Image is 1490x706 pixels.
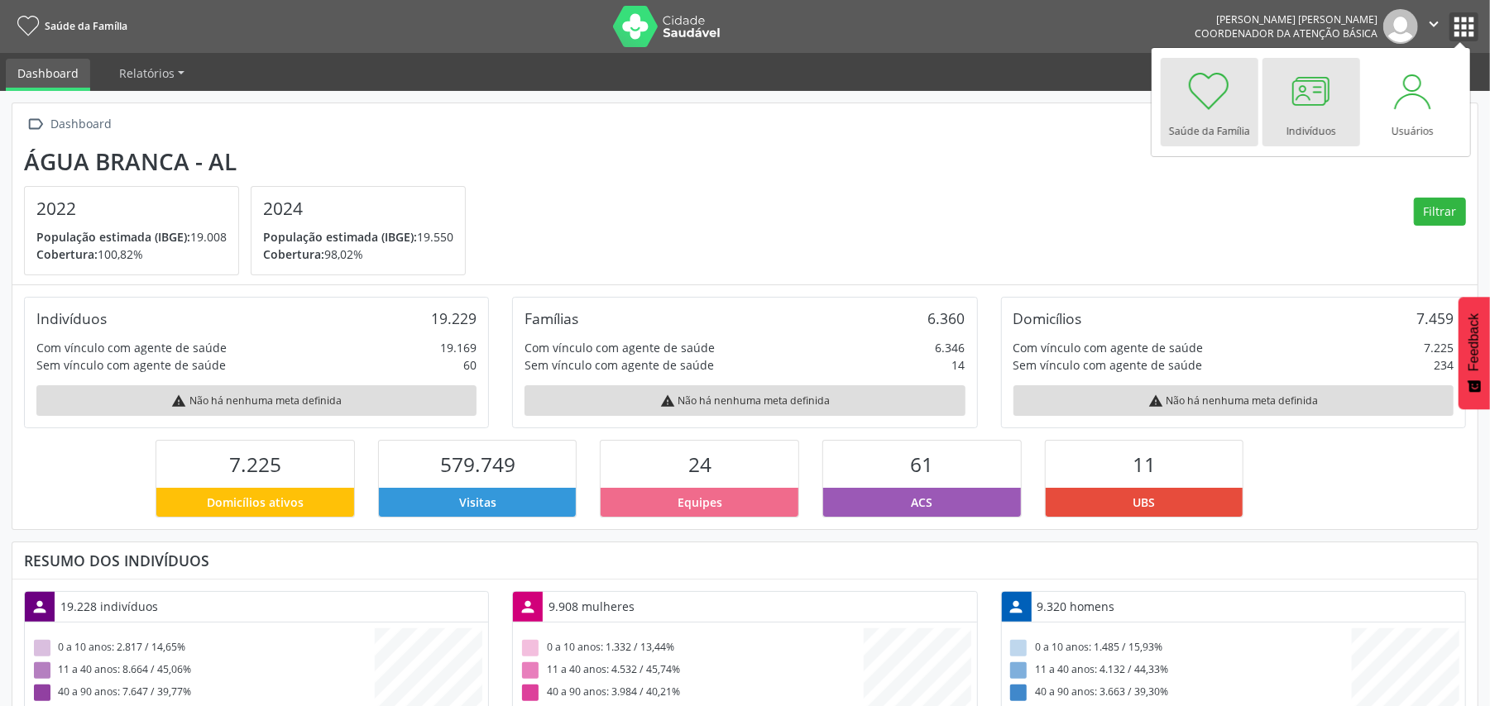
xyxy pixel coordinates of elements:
[36,309,107,327] div: Indivíduos
[440,451,515,478] span: 579.749
[519,637,863,660] div: 0 a 10 anos: 1.332 / 13,44%
[48,112,115,136] div: Dashboard
[171,394,186,408] i: warning
[911,494,932,511] span: ACS
[36,246,98,262] span: Cobertura:
[36,198,227,219] h4: 2022
[688,451,711,478] span: 24
[1425,15,1443,33] i: 
[519,660,863,682] div: 11 a 40 anos: 4.532 / 45,74%
[440,339,477,356] div: 19.169
[1195,12,1377,26] div: [PERSON_NAME] [PERSON_NAME]
[1364,58,1462,146] a: Usuários
[45,19,127,33] span: Saúde da Família
[31,637,375,660] div: 0 a 10 anos: 2.817 / 14,65%
[36,339,227,356] div: Com vínculo com agente de saúde
[1008,660,1352,682] div: 11 a 40 anos: 4.132 / 44,33%
[525,339,715,356] div: Com vínculo com agente de saúde
[263,246,324,262] span: Cobertura:
[952,356,965,374] div: 14
[1383,9,1418,44] img: img
[263,246,453,263] p: 98,02%
[431,309,477,327] div: 19.229
[519,598,537,616] i: person
[31,682,375,704] div: 40 a 90 anos: 7.647 / 39,77%
[543,592,640,621] div: 9.908 mulheres
[229,451,281,478] span: 7.225
[463,356,477,374] div: 60
[24,112,115,136] a:  Dashboard
[55,592,164,621] div: 19.228 indivíduos
[1032,592,1121,621] div: 9.320 homens
[207,494,304,511] span: Domicílios ativos
[1467,313,1482,371] span: Feedback
[1133,451,1156,478] span: 11
[24,112,48,136] i: 
[1148,394,1163,408] i: warning
[1013,309,1082,327] div: Domicílios
[1414,198,1466,226] button: Filtrar
[36,246,227,263] p: 100,82%
[936,339,965,356] div: 6.346
[119,65,175,81] span: Relatórios
[459,494,496,511] span: Visitas
[6,59,90,91] a: Dashboard
[12,12,127,40] a: Saúde da Família
[910,451,933,478] span: 61
[263,229,417,245] span: População estimada (IBGE):
[36,356,226,374] div: Sem vínculo com agente de saúde
[1013,356,1203,374] div: Sem vínculo com agente de saúde
[1449,12,1478,41] button: apps
[525,356,714,374] div: Sem vínculo com agente de saúde
[31,598,49,616] i: person
[1424,339,1454,356] div: 7.225
[1133,494,1156,511] span: UBS
[1195,26,1377,41] span: Coordenador da Atenção Básica
[1262,58,1360,146] a: Indivíduos
[1008,682,1352,704] div: 40 a 90 anos: 3.663 / 39,30%
[678,494,722,511] span: Equipes
[36,229,190,245] span: População estimada (IBGE):
[525,309,578,327] div: Famílias
[24,148,477,175] div: Água Branca - AL
[263,198,453,219] h4: 2024
[1418,9,1449,44] button: 
[928,309,965,327] div: 6.360
[1416,309,1454,327] div: 7.459
[36,385,477,416] div: Não há nenhuma meta definida
[31,660,375,682] div: 11 a 40 anos: 8.664 / 45,06%
[1459,297,1490,409] button: Feedback - Mostrar pesquisa
[1008,637,1352,660] div: 0 a 10 anos: 1.485 / 15,93%
[519,682,863,704] div: 40 a 90 anos: 3.984 / 40,21%
[525,385,965,416] div: Não há nenhuma meta definida
[660,394,675,408] i: warning
[24,551,1466,570] div: Resumo dos indivíduos
[1161,58,1258,146] a: Saúde da Família
[263,228,453,246] p: 19.550
[36,228,227,246] p: 19.008
[1013,339,1204,356] div: Com vínculo com agente de saúde
[108,59,196,88] a: Relatórios
[1434,356,1454,374] div: 234
[1013,385,1454,416] div: Não há nenhuma meta definida
[1008,598,1026,616] i: person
